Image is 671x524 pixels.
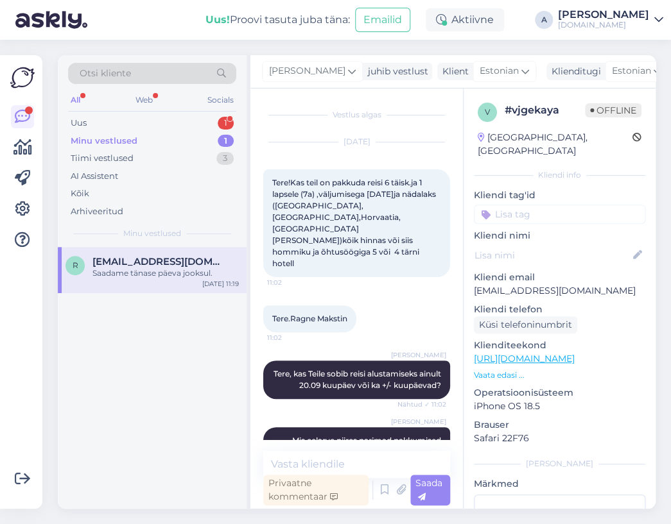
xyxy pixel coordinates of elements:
[474,284,645,298] p: [EMAIL_ADDRESS][DOMAIN_NAME]
[292,435,443,457] span: Mis eelarve piires parimad pakkumised võiksime Teile saata?
[558,20,649,30] div: [DOMAIN_NAME]
[535,11,553,29] div: A
[216,152,234,165] div: 3
[558,10,663,30] a: [PERSON_NAME][DOMAIN_NAME]
[71,205,123,218] div: Arhiveeritud
[218,135,234,148] div: 1
[558,10,649,20] div: [PERSON_NAME]
[474,432,645,445] p: Safari 22F76
[474,189,645,202] p: Kliendi tag'id
[437,65,469,78] div: Klient
[474,229,645,242] p: Kliendi nimi
[123,228,181,239] span: Minu vestlused
[474,400,645,413] p: iPhone OS 18.5
[426,8,504,31] div: Aktiivne
[71,187,89,200] div: Kõik
[218,117,234,130] div: 1
[475,248,631,262] input: Lisa nimi
[92,256,226,267] span: ragnemakstin@icloud.com
[391,417,446,427] span: [PERSON_NAME]
[415,477,442,502] span: Saada
[474,386,645,400] p: Operatsioonisüsteem
[205,12,350,28] div: Proovi tasuta juba täna:
[355,8,410,32] button: Emailid
[10,65,35,90] img: Askly Logo
[272,314,347,323] span: Tere.Ragne Makstin
[485,107,490,117] span: v
[474,303,645,316] p: Kliendi telefon
[474,271,645,284] p: Kliendi email
[474,458,645,469] div: [PERSON_NAME]
[474,205,645,224] input: Lisa tag
[92,267,239,279] div: Saadame tänase päeva jooksul.
[263,109,450,121] div: Vestlus algas
[133,92,155,108] div: Web
[272,178,438,268] span: Tere!Kas teil on pakkuda reisi 6 täisk.ja 1 lapsele (7a) ,väljumisega [DATE]ja nädalaks ([GEOGRAP...
[80,67,131,80] span: Otsi kliente
[205,13,230,26] b: Uus!
[68,92,83,108] div: All
[274,369,443,390] span: Tere, kas Teile sobib reisi alustamiseks ainult 20.09 kuupäev või ka +/- kuupäevad?
[474,169,645,181] div: Kliendi info
[474,316,577,334] div: Küsi telefoninumbrit
[205,92,236,108] div: Socials
[474,418,645,432] p: Brauser
[267,278,315,287] span: 11:02
[267,333,315,342] span: 11:02
[480,64,519,78] span: Estonian
[474,339,645,352] p: Klienditeekond
[474,369,645,381] p: Vaata edasi ...
[263,136,450,148] div: [DATE]
[363,65,428,78] div: juhib vestlust
[612,64,651,78] span: Estonian
[71,135,137,148] div: Minu vestlused
[269,64,345,78] span: [PERSON_NAME]
[71,152,134,165] div: Tiimi vestlused
[202,279,239,289] div: [DATE] 11:19
[71,117,87,130] div: Uus
[391,350,446,360] span: [PERSON_NAME]
[474,353,575,364] a: [URL][DOMAIN_NAME]
[71,170,118,183] div: AI Assistent
[505,103,585,118] div: # vjgekaya
[73,260,78,270] span: r
[263,475,369,505] div: Privaatne kommentaar
[585,103,641,117] span: Offline
[474,477,645,491] p: Märkmed
[397,400,446,409] span: Nähtud ✓ 11:02
[546,65,601,78] div: Klienditugi
[478,131,632,158] div: [GEOGRAPHIC_DATA], [GEOGRAPHIC_DATA]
